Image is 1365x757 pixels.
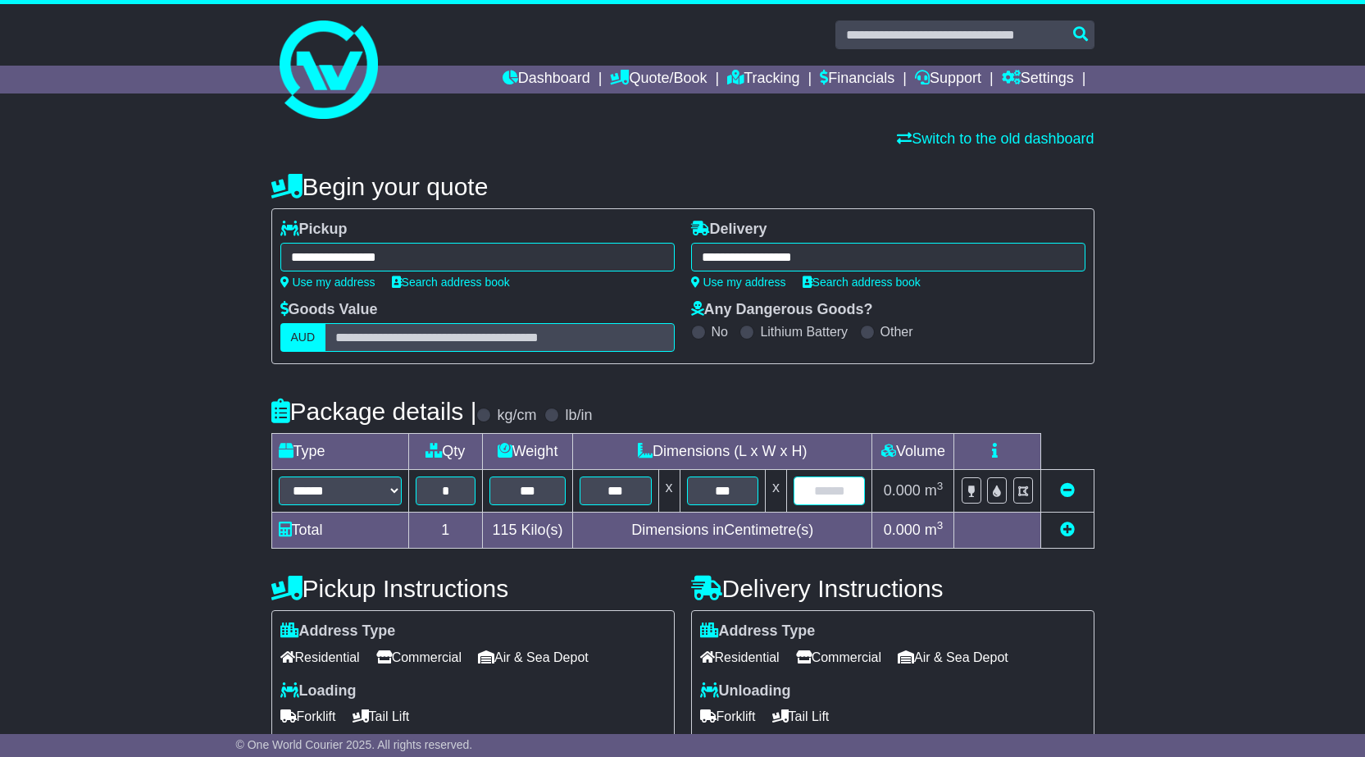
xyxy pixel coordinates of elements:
span: m [925,522,944,538]
span: Commercial [376,645,462,670]
td: x [658,470,680,513]
h4: Delivery Instructions [691,575,1094,602]
label: lb/in [565,407,592,425]
td: Qty [408,434,483,470]
a: Switch to the old dashboard [897,130,1094,147]
span: m [925,482,944,499]
a: Settings [1002,66,1074,93]
label: Lithium Battery [760,324,848,340]
span: Forklift [280,704,336,729]
span: Air & Sea Depot [478,645,589,670]
h4: Pickup Instructions [271,575,675,602]
span: Tail Lift [772,704,830,729]
a: Quote/Book [610,66,707,93]
a: Remove this item [1060,482,1075,499]
label: kg/cm [497,407,536,425]
label: Loading [280,682,357,700]
h4: Begin your quote [271,173,1094,200]
label: Address Type [280,622,396,641]
td: x [765,470,786,513]
td: Type [271,434,408,470]
td: Total [271,513,408,549]
td: Dimensions (L x W x H) [573,434,872,470]
label: Any Dangerous Goods? [691,301,873,319]
label: Unloading [700,682,791,700]
label: Address Type [700,622,816,641]
label: Goods Value [280,301,378,319]
a: Search address book [803,276,921,289]
span: Commercial [796,645,881,670]
td: Volume [872,434,954,470]
label: Pickup [280,221,348,239]
label: No [712,324,728,340]
span: Air & Sea Depot [898,645,1008,670]
label: AUD [280,323,326,352]
span: Residential [700,645,780,670]
span: © One World Courier 2025. All rights reserved. [236,738,473,751]
span: 0.000 [884,522,921,538]
a: Use my address [691,276,786,289]
a: Search address book [392,276,510,289]
label: Delivery [691,221,767,239]
span: Residential [280,645,360,670]
sup: 3 [937,519,944,531]
a: Add new item [1060,522,1075,538]
td: Kilo(s) [483,513,573,549]
a: Use my address [280,276,375,289]
td: Weight [483,434,573,470]
span: 115 [493,522,517,538]
span: Forklift [700,704,756,729]
span: 0.000 [884,482,921,499]
a: Tracking [727,66,799,93]
label: Other [880,324,913,340]
td: 1 [408,513,483,549]
a: Support [915,66,981,93]
h4: Package details | [271,398,477,425]
td: Dimensions in Centimetre(s) [573,513,872,549]
span: Tail Lift [353,704,410,729]
a: Dashboard [503,66,590,93]
sup: 3 [937,480,944,492]
a: Financials [820,66,894,93]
